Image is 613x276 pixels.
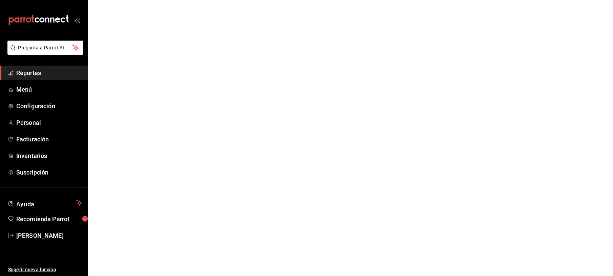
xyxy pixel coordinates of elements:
span: Inventarios [16,151,82,160]
span: Reportes [16,68,82,77]
span: Ayuda [16,199,73,207]
span: Personal [16,118,82,127]
a: Pregunta a Parrot AI [5,49,83,56]
span: Pregunta a Parrot AI [18,44,73,51]
span: Suscripción [16,168,82,177]
button: open_drawer_menu [75,18,80,23]
span: Sugerir nueva función [8,266,82,273]
span: Menú [16,85,82,94]
span: Recomienda Parrot [16,214,82,224]
button: Pregunta a Parrot AI [7,41,83,55]
span: Facturación [16,135,82,144]
span: Configuración [16,101,82,111]
span: [PERSON_NAME] [16,231,82,240]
